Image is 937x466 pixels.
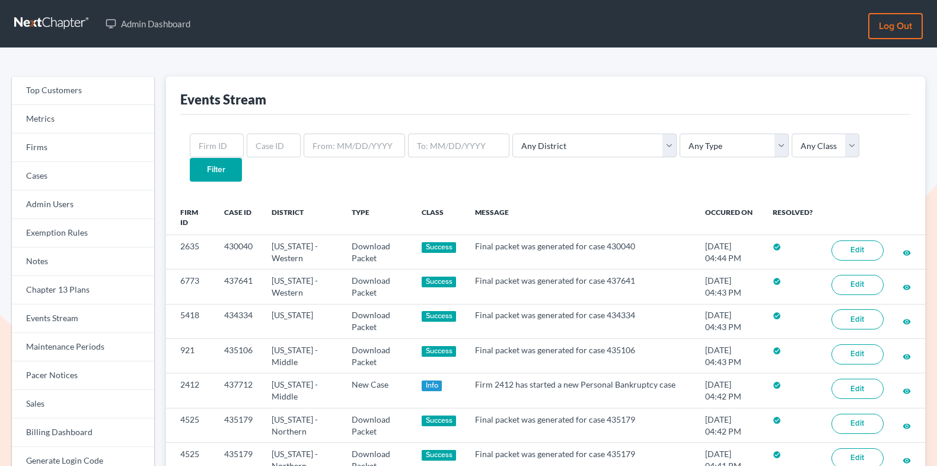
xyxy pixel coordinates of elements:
td: Final packet was generated for case 437641 [466,270,696,304]
td: [US_STATE] - Middle [262,339,342,373]
td: Download Packet [342,304,412,338]
td: Firm 2412 has started a new Personal Bankruptcy case [466,373,696,408]
a: visibility [903,385,911,395]
i: check_circle [773,451,781,459]
a: Billing Dashboard [12,419,154,447]
a: Sales [12,390,154,419]
a: Metrics [12,105,154,134]
th: Occured On [696,201,763,235]
i: visibility [903,318,911,326]
td: Final packet was generated for case 435179 [466,408,696,442]
div: Events Stream [180,91,266,108]
input: To: MM/DD/YYYY [408,134,509,157]
a: Admin Dashboard [100,13,196,34]
a: Edit [831,414,884,434]
th: Case ID [215,201,262,235]
a: visibility [903,247,911,257]
td: Download Packet [342,234,412,269]
input: Firm ID [190,134,244,157]
th: Message [466,201,696,235]
td: 2635 [166,234,215,269]
i: check_circle [773,312,781,320]
input: Case ID [247,134,301,157]
td: Final packet was generated for case 430040 [466,234,696,269]
a: Edit [831,275,884,295]
td: [US_STATE] [262,304,342,338]
a: Events Stream [12,305,154,333]
td: 435106 [215,339,262,373]
i: check_circle [773,277,781,286]
div: Success [422,311,456,322]
a: visibility [903,316,911,326]
i: visibility [903,249,911,257]
td: [DATE] 04:43 PM [696,270,763,304]
td: [US_STATE] - Western [262,234,342,269]
i: visibility [903,353,911,361]
i: check_circle [773,347,781,355]
td: 6773 [166,270,215,304]
td: Final packet was generated for case 434334 [466,304,696,338]
a: Notes [12,248,154,276]
i: check_circle [773,381,781,389]
i: check_circle [773,416,781,424]
a: visibility [903,351,911,361]
td: Download Packet [342,408,412,442]
a: Log out [868,13,923,39]
i: check_circle [773,243,781,251]
td: [DATE] 04:42 PM [696,373,763,408]
a: Pacer Notices [12,362,154,390]
td: [US_STATE] - Northern [262,408,342,442]
td: Download Packet [342,339,412,373]
a: Edit [831,379,884,399]
div: Success [422,416,456,426]
i: visibility [903,283,911,291]
td: [DATE] 04:43 PM [696,304,763,338]
td: 435179 [215,408,262,442]
a: Cases [12,162,154,191]
a: visibility [903,455,911,465]
input: Filter [190,158,242,182]
td: [DATE] 04:42 PM [696,408,763,442]
td: 437712 [215,373,262,408]
div: Success [422,277,456,287]
div: Info [422,381,442,391]
a: Firms [12,134,154,162]
a: Top Customers [12,77,154,105]
td: 4525 [166,408,215,442]
td: [DATE] 04:44 PM [696,234,763,269]
a: Exemption Rules [12,219,154,248]
td: [US_STATE] - Western [262,270,342,304]
td: 434334 [215,304,262,338]
a: Edit [831,240,884,261]
td: [US_STATE] - Middle [262,373,342,408]
a: Edit [831,309,884,329]
div: Success [422,450,456,461]
input: From: MM/DD/YYYY [304,134,405,157]
a: Chapter 13 Plans [12,276,154,305]
th: Class [412,201,466,235]
a: Admin Users [12,191,154,219]
i: visibility [903,387,911,395]
th: Firm ID [166,201,215,235]
i: visibility [903,457,911,465]
th: Type [342,201,412,235]
div: Success [422,242,456,253]
td: Final packet was generated for case 435106 [466,339,696,373]
td: 2412 [166,373,215,408]
td: [DATE] 04:43 PM [696,339,763,373]
td: 430040 [215,234,262,269]
td: 921 [166,339,215,373]
td: New Case [342,373,412,408]
a: Maintenance Periods [12,333,154,362]
i: visibility [903,422,911,430]
a: Edit [831,344,884,364]
th: District [262,201,342,235]
a: visibility [903,420,911,430]
div: Success [422,346,456,357]
td: 437641 [215,270,262,304]
th: Resolved? [763,201,822,235]
td: Download Packet [342,270,412,304]
td: 5418 [166,304,215,338]
a: visibility [903,281,911,291]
